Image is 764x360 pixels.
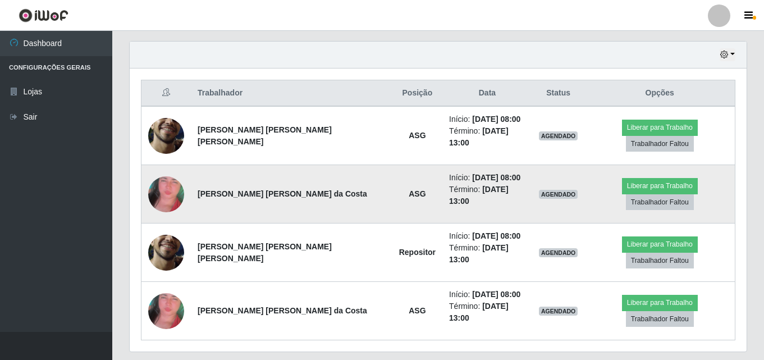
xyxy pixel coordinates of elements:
[449,172,525,184] li: Início:
[472,231,520,240] time: [DATE] 08:00
[532,80,585,107] th: Status
[539,131,578,140] span: AGENDADO
[539,248,578,257] span: AGENDADO
[449,184,525,207] li: Término:
[148,273,184,349] img: 1726846770063.jpeg
[148,212,184,292] img: 1755034904390.jpeg
[449,125,525,149] li: Término:
[622,295,698,311] button: Liberar para Trabalho
[409,306,426,315] strong: ASG
[449,300,525,324] li: Término:
[472,173,520,182] time: [DATE] 08:00
[626,253,694,268] button: Trabalhador Faltou
[472,115,520,124] time: [DATE] 08:00
[449,113,525,125] li: Início:
[409,189,426,198] strong: ASG
[442,80,532,107] th: Data
[198,125,332,146] strong: [PERSON_NAME] [PERSON_NAME] [PERSON_NAME]
[198,189,367,198] strong: [PERSON_NAME] [PERSON_NAME] da Costa
[539,190,578,199] span: AGENDADO
[449,230,525,242] li: Início:
[626,136,694,152] button: Trabalhador Faltou
[539,307,578,316] span: AGENDADO
[626,194,694,210] button: Trabalhador Faltou
[626,311,694,327] button: Trabalhador Faltou
[399,248,436,257] strong: Repositor
[19,8,68,22] img: CoreUI Logo
[409,131,426,140] strong: ASG
[622,178,698,194] button: Liberar para Trabalho
[198,306,367,315] strong: [PERSON_NAME] [PERSON_NAME] da Costa
[472,290,520,299] time: [DATE] 08:00
[148,95,184,175] img: 1755034904390.jpeg
[622,120,698,135] button: Liberar para Trabalho
[191,80,392,107] th: Trabalhador
[622,236,698,252] button: Liberar para Trabalho
[392,80,442,107] th: Posição
[148,156,184,232] img: 1726846770063.jpeg
[449,242,525,266] li: Término:
[584,80,735,107] th: Opções
[449,289,525,300] li: Início:
[198,242,332,263] strong: [PERSON_NAME] [PERSON_NAME] [PERSON_NAME]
